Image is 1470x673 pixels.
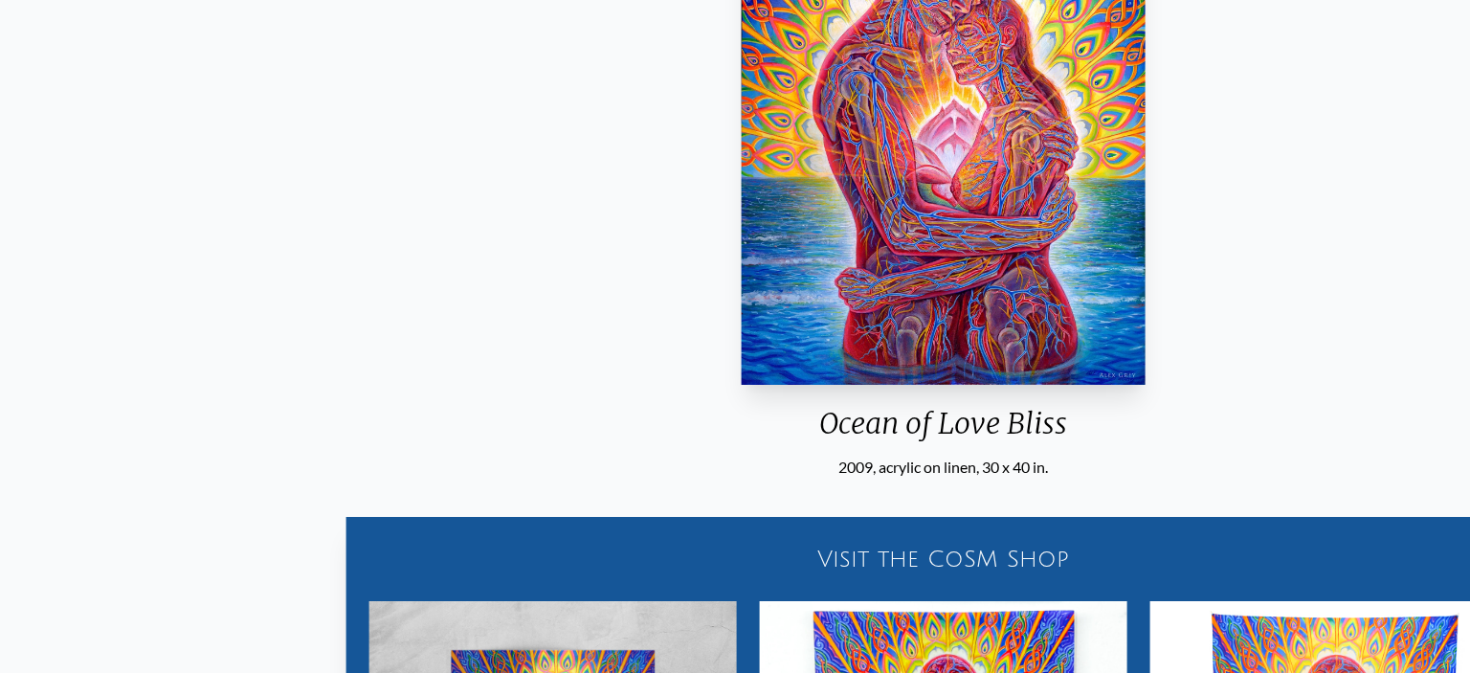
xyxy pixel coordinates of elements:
div: Ocean of Love Bliss [734,406,1153,456]
div: 2009, acrylic on linen, 30 x 40 in. [734,456,1153,479]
